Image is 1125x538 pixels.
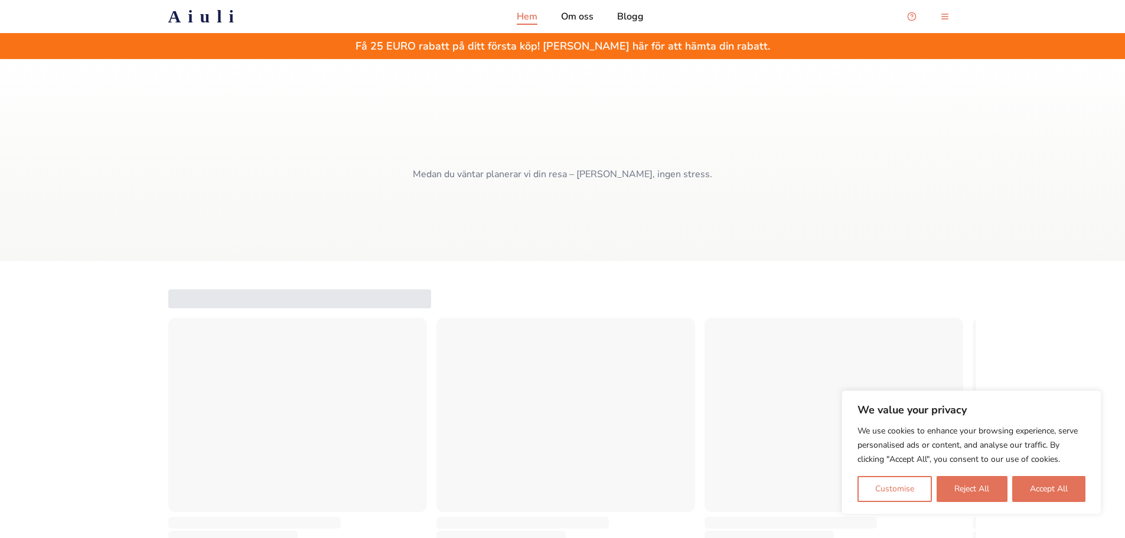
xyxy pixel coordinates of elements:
a: Om oss [561,9,594,24]
p: We value your privacy [857,403,1085,417]
button: menu-button [933,5,957,28]
h2: Aiuli [168,6,241,27]
span: Medan du väntar planerar vi din resa – [PERSON_NAME], ingen stress. [413,167,712,181]
a: Hem [517,9,537,24]
button: Customise [857,476,932,502]
p: We use cookies to enhance your browsing experience, serve personalised ads or content, and analys... [857,424,1085,467]
button: Open support chat [900,5,924,28]
a: Aiuli [149,6,260,27]
button: Reject All [937,476,1007,502]
a: Blogg [617,9,644,24]
button: Accept All [1012,476,1085,502]
div: We value your privacy [842,390,1101,514]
